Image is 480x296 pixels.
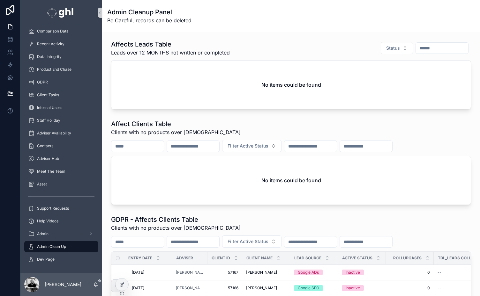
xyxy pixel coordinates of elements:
[37,29,69,34] span: Comparison Data
[24,89,98,101] a: Client Tasks
[111,40,230,49] h1: Affects Leads Table
[294,285,334,291] a: Google SEO
[298,270,319,275] div: Google ADs
[390,285,430,291] a: 0
[24,254,98,265] a: Dev Page
[37,67,71,72] span: Product End Chase
[393,256,422,261] span: RollupCases
[24,102,98,113] a: Internal Users
[45,281,81,288] p: [PERSON_NAME]
[24,228,98,240] a: Admin
[176,256,193,261] span: Adviser
[24,178,98,190] a: Asset
[390,270,430,275] a: 0
[176,270,204,275] a: [PERSON_NAME]
[176,285,204,291] a: [PERSON_NAME]
[37,143,53,148] span: Contacts
[228,238,268,245] span: Filter Active Status
[37,182,47,187] span: Asset
[24,127,98,139] a: Adviser Availability
[37,219,58,224] span: Help Videos
[24,166,98,177] a: Meet The Team
[111,49,230,56] span: Leads over 12 MONTHS not written or completed
[24,115,98,126] a: Staff Holiday
[24,76,98,88] a: GDPR
[222,235,281,248] button: Select Button
[24,38,98,50] a: Recent Activity
[111,224,241,232] span: Clients with no products over [DEMOGRAPHIC_DATA]
[211,285,238,291] a: 57166
[24,140,98,152] a: Contacts
[37,169,65,174] span: Meet The Team
[37,231,49,236] span: Admin
[128,256,152,261] span: Entry Date
[37,156,59,161] span: Adviser Hub
[37,80,48,85] span: GDPR
[24,215,98,227] a: Help Videos
[111,215,241,224] h1: GDPR - Affects Clients Table
[246,270,277,275] span: [PERSON_NAME]
[24,64,98,75] a: Product End Chase
[37,244,66,249] span: Admin Clean Up
[438,285,441,291] span: --
[37,105,62,110] span: Internal Users
[24,153,98,164] a: Adviser Hub
[37,92,59,97] span: Client Tasks
[246,285,277,291] span: [PERSON_NAME]
[111,119,241,128] h1: Affect Clients Table
[261,81,321,89] h2: No items could be found
[111,128,241,136] span: Clients with no products over [DEMOGRAPHIC_DATA]
[342,285,382,291] a: Inactive
[24,241,98,252] a: Admin Clean Up
[294,270,334,275] a: Google ADs
[212,256,230,261] span: Client Id
[132,270,144,275] span: [DATE]
[346,270,360,275] div: Inactive
[211,270,238,275] a: 57167
[298,285,319,291] div: Google SEO
[24,51,98,62] a: Data Integrity
[246,285,286,291] a: [PERSON_NAME]
[37,131,71,136] span: Adviser Availability
[107,17,191,24] span: Be Careful, records can be deleted
[294,256,321,261] span: Lead Source
[24,25,98,37] a: Comparison Data
[246,256,273,261] span: Client Name
[20,25,102,273] div: scrollable content
[246,270,286,275] a: [PERSON_NAME]
[222,140,281,152] button: Select Button
[37,257,55,262] span: Dev Page
[107,8,191,17] h1: Admin Cleanup Panel
[228,143,268,149] span: Filter Active Status
[386,45,400,51] span: Status
[346,285,360,291] div: Inactive
[37,206,69,211] span: Support Requests
[132,285,168,291] a: [DATE]
[37,118,60,123] span: Staff Holiday
[438,270,441,275] span: --
[261,177,321,184] h2: No items could be found
[132,285,144,291] span: [DATE]
[342,270,382,275] a: Inactive
[24,203,98,214] a: Support Requests
[37,41,64,47] span: Recent Activity
[381,42,413,54] button: Select Button
[37,54,62,59] span: Data Integrity
[132,270,168,275] a: [DATE]
[342,256,372,261] span: Active Status
[47,8,75,18] img: App logo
